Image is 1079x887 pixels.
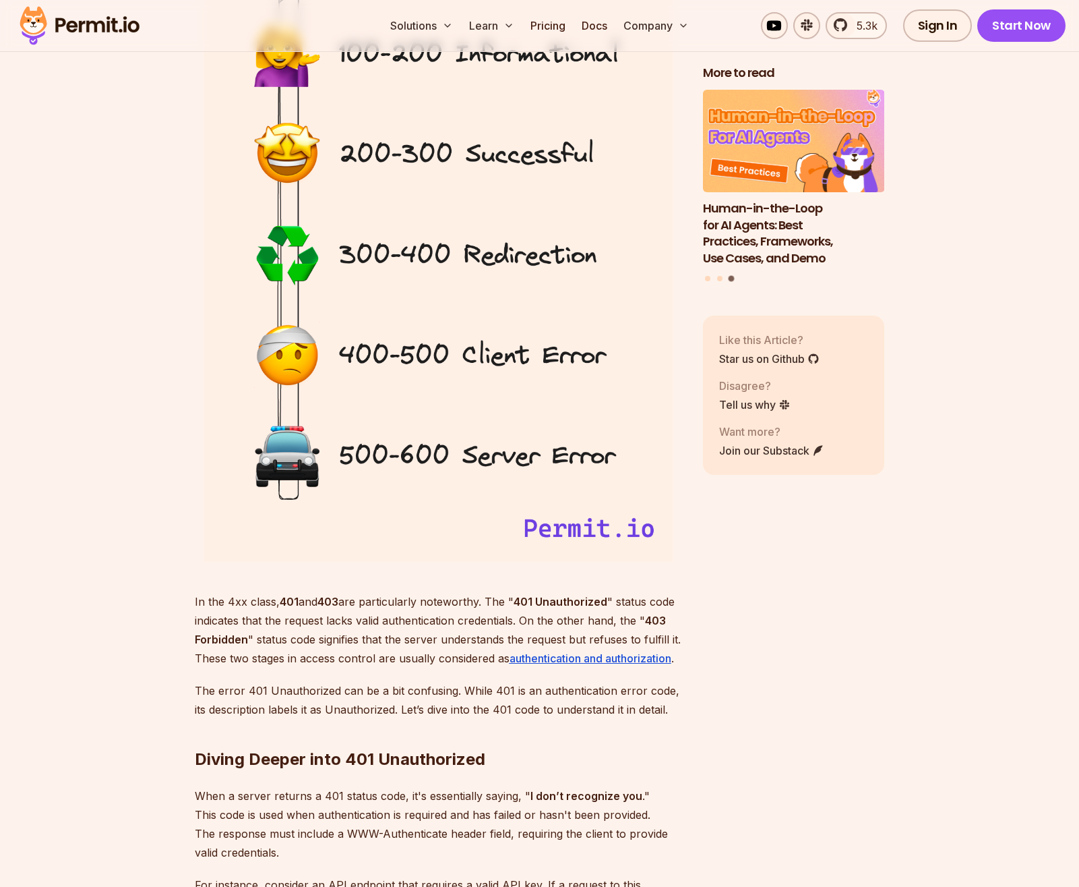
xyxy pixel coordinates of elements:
[195,614,666,646] strong: 403 Forbidden
[719,423,824,439] p: Want more?
[195,681,681,719] p: The error 401 Unauthorized can be a bit confusing. While 401 is an authentication error code, its...
[385,12,458,39] button: Solutions
[703,90,885,267] li: 3 of 3
[719,350,820,366] a: Star us on Github
[195,592,681,668] p: In the 4xx class, and are particularly noteworthy. The " " status code indicates that the request...
[703,90,885,267] a: Human-in-the-Loop for AI Agents: Best Practices, Frameworks, Use Cases, and DemoHuman-in-the-Loop...
[719,396,791,412] a: Tell us why
[195,786,681,862] p: When a server returns a 401 status code, it's essentially saying, " ." This code is used when aut...
[729,275,735,281] button: Go to slide 3
[280,595,299,608] strong: 401
[826,12,887,39] a: 5.3k
[719,377,791,393] p: Disagree?
[719,442,824,458] a: Join our Substack
[514,595,607,608] strong: 401 Unauthorized
[576,12,613,39] a: Docs
[703,90,885,192] img: Human-in-the-Loop for AI Agents: Best Practices, Frameworks, Use Cases, and Demo
[703,65,885,82] h2: More to read
[195,695,681,770] h2: Diving Deeper into 401 Unauthorized
[717,275,722,281] button: Go to slide 2
[977,9,1066,42] a: Start Now
[703,200,885,266] h3: Human-in-the-Loop for AI Agents: Best Practices, Frameworks, Use Cases, and Demo
[705,275,710,281] button: Go to slide 1
[530,789,642,803] strong: I don’t recognize you
[618,12,694,39] button: Company
[719,331,820,347] p: Like this Article?
[13,3,146,49] img: Permit logo
[464,12,520,39] button: Learn
[525,12,571,39] a: Pricing
[903,9,973,42] a: Sign In
[510,652,671,665] a: authentication and authorization
[317,595,338,608] strong: 403
[849,18,877,34] span: 5.3k
[703,90,885,283] div: Posts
